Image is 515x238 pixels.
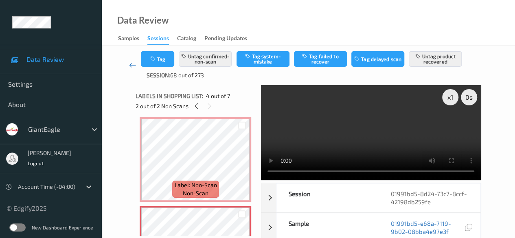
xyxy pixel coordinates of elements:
[147,34,169,45] div: Sessions
[141,51,174,67] button: Tag
[118,33,147,44] a: Samples
[177,34,196,44] div: Catalog
[183,189,208,197] span: non-scan
[136,92,203,100] span: Labels in shopping list:
[409,51,462,67] button: Untag product recovered
[276,183,378,212] div: Session
[237,51,289,67] button: Tag system-mistake
[294,51,347,67] button: Tag failed to recover
[174,181,217,189] span: Label: Non-Scan
[170,71,204,79] span: 68 out of 273
[204,33,255,44] a: Pending Updates
[147,33,177,45] a: Sessions
[204,34,247,44] div: Pending Updates
[147,71,170,79] span: Session:
[461,89,477,105] div: 0 s
[136,101,255,111] div: 2 out of 2 Non Scans
[261,183,480,212] div: Session01991bd5-8d24-73c7-8ccf-42198db259fe
[117,16,169,24] div: Data Review
[206,92,230,100] span: 4 out of 7
[442,89,458,105] div: x 1
[351,51,404,67] button: Tag delayed scan
[118,34,139,44] div: Samples
[177,33,204,44] a: Catalog
[179,51,232,67] button: Untag confirmed-non-scan
[378,183,480,212] div: 01991bd5-8d24-73c7-8ccf-42198db259fe
[390,219,463,236] a: 01991bd5-e68a-7119-9b02-08bba4e97e3f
